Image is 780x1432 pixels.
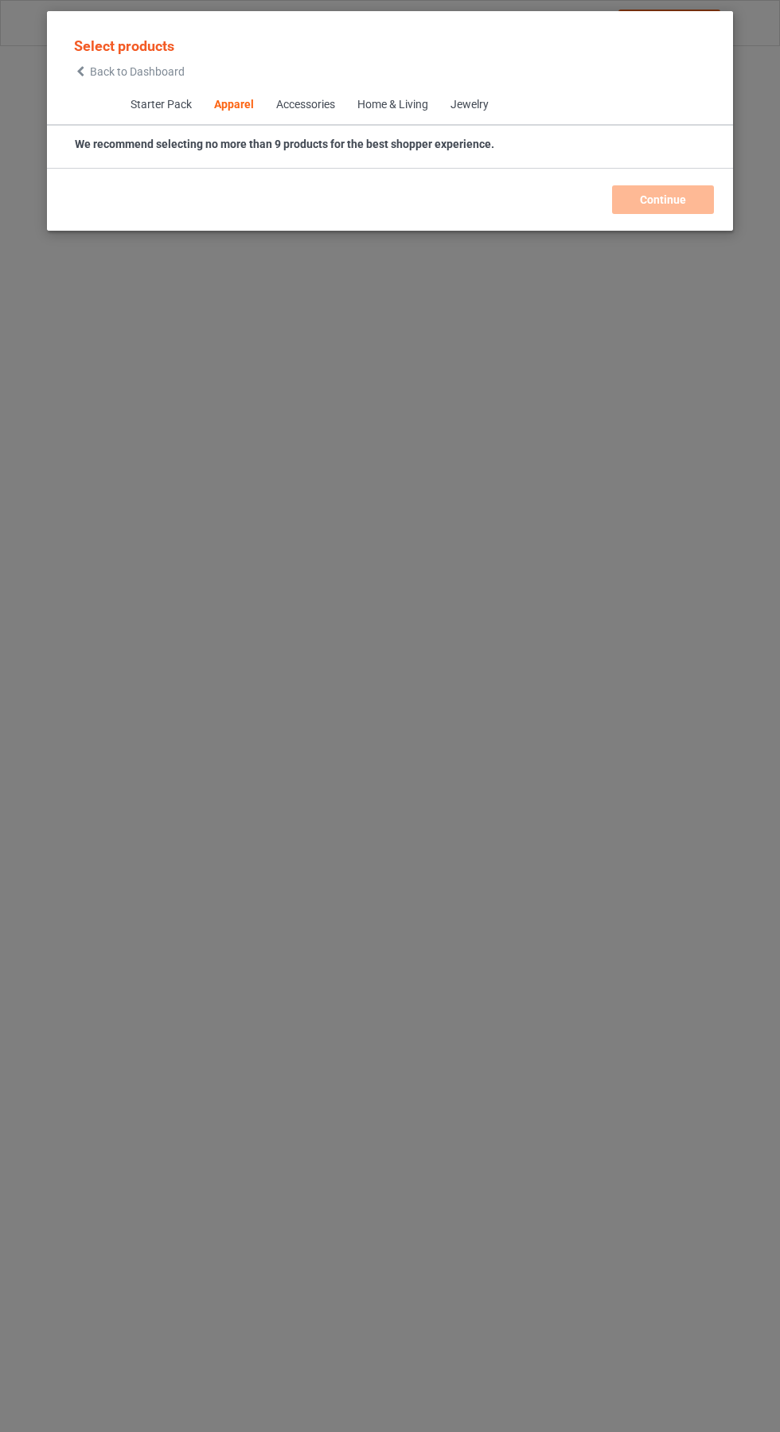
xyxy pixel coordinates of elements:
div: Apparel [213,97,253,113]
span: Select products [74,37,174,54]
span: Back to Dashboard [90,65,185,78]
div: Jewelry [450,97,488,113]
div: Accessories [275,97,334,113]
strong: We recommend selecting no more than 9 products for the best shopper experience. [75,138,494,150]
div: Home & Living [357,97,427,113]
span: Starter Pack [119,86,202,124]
